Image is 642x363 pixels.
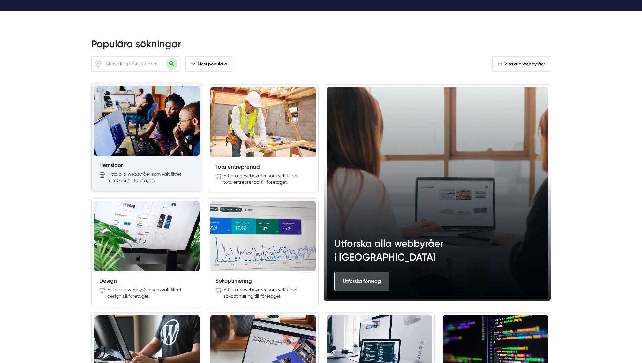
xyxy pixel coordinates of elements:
p: Hitta alla webbyråer som valt filtret totalentreprenad till företaget. [223,172,311,185]
a: Utforska företag [334,272,389,291]
a: Hemsidor [99,162,123,168]
h3: Utforska alla webbyråer i [GEOGRAPHIC_DATA] [334,237,444,264]
svg: Pin / Karta [94,60,102,68]
span: filter-section [185,56,233,72]
input: Skriv ditt postnummer [102,57,166,71]
img: Hemsidor [94,86,200,156]
img: Design [94,201,200,271]
p: Hitta alla webbyråer som valt filtret design till företaget. [107,286,194,299]
button: Sök med postnummer [166,58,177,70]
a: Design [99,277,117,284]
a: Totalentreprenad [215,163,260,170]
h2: Populära sökningar [91,37,551,56]
img: Uforska Alla Webbyråer [327,87,548,299]
a: Visa alla webbyråer [492,56,551,72]
img: Totalentreprenad [210,87,316,157]
p: Hitta alla webbyråer som valt filtret sökoptimering till företaget. [223,286,311,299]
p: Hitta alla webbyråer som valt filtret hemsidor till företaget. [107,171,194,184]
a: Sökoptimering [215,277,252,284]
img: Sökoptimering [210,201,316,271]
span: Klicka för att använda din position. [94,60,102,68]
button: Mest populära [185,56,233,72]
